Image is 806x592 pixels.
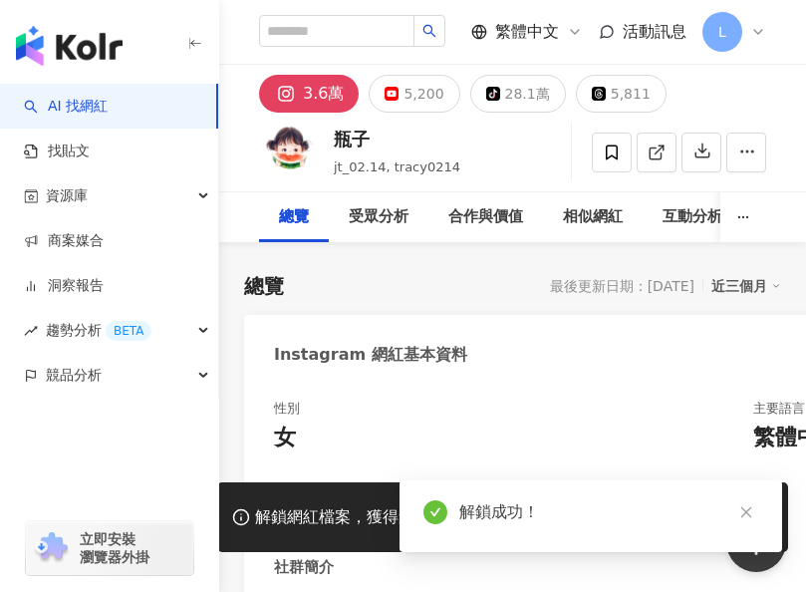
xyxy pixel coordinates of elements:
[274,344,467,366] div: Instagram 網紅基本資料
[259,123,319,182] img: KOL Avatar
[563,205,623,229] div: 相似網紅
[753,400,805,418] div: 主要語言
[274,557,334,578] div: 社群簡介
[403,80,443,108] div: 5,200
[505,80,550,108] div: 28.1萬
[718,21,726,43] span: L
[24,276,104,296] a: 洞察報告
[255,507,462,528] div: 解鎖網紅檔案，獲得進階數據
[334,127,460,151] div: 瓶子
[80,530,149,566] span: 立即安裝 瀏覽器外掛
[349,205,408,229] div: 受眾分析
[24,324,38,338] span: rise
[16,26,123,66] img: logo
[423,500,447,524] span: check-circle
[106,321,151,341] div: BETA
[24,142,90,161] a: 找貼文
[244,272,284,300] div: 總覽
[611,80,651,108] div: 5,811
[279,205,309,229] div: 總覽
[470,75,566,113] button: 28.1萬
[663,205,722,229] div: 互動分析
[550,278,694,294] div: 最後更新日期：[DATE]
[448,205,523,229] div: 合作與價值
[46,173,88,218] span: 資源庫
[24,231,104,251] a: 商案媒合
[459,500,758,524] div: 解鎖成功！
[24,97,108,117] a: searchAI 找網紅
[623,22,686,41] span: 活動訊息
[369,75,459,113] button: 5,200
[334,159,460,174] span: jt_02.14, tracy0214
[32,532,71,564] img: chrome extension
[422,24,436,38] span: search
[274,400,300,418] div: 性別
[46,353,102,398] span: 競品分析
[739,505,753,519] span: close
[495,21,559,43] span: 繁體中文
[303,80,344,108] div: 3.6萬
[576,75,667,113] button: 5,811
[259,75,359,113] button: 3.6萬
[711,273,781,299] div: 近三個月
[46,308,151,353] span: 趨勢分析
[274,423,296,453] div: 女
[26,521,193,575] a: chrome extension立即安裝 瀏覽器外掛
